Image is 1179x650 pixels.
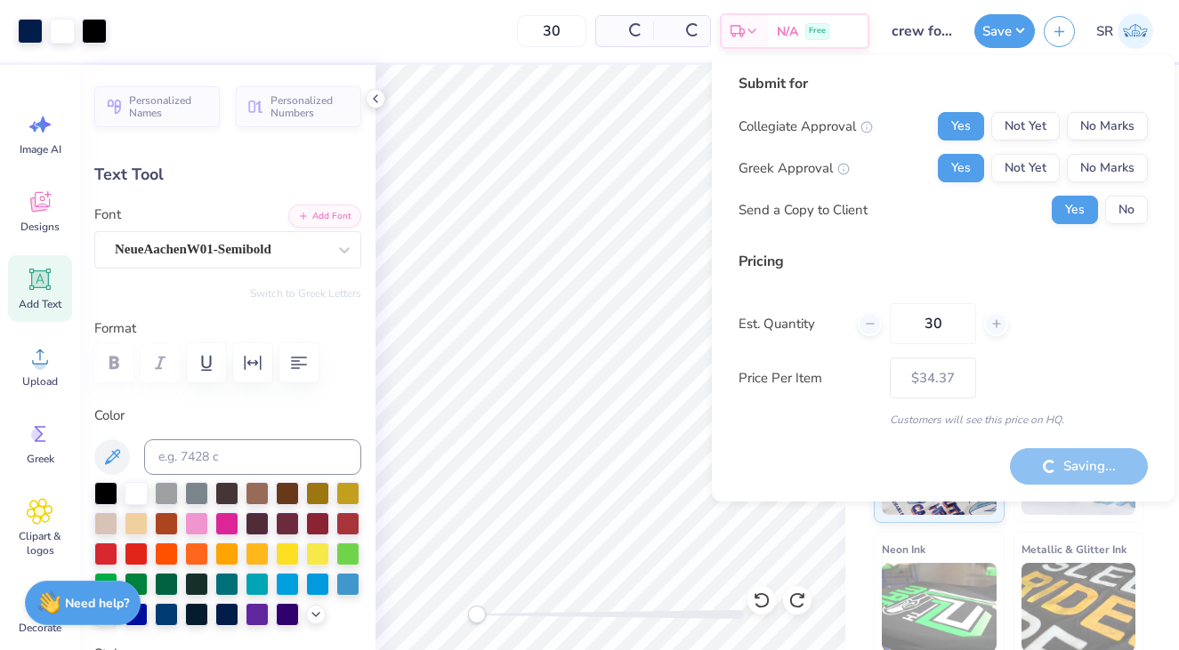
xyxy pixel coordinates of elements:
span: Clipart & logos [11,529,69,558]
div: Text Tool [94,163,361,187]
div: Customers will see this price on HQ. [739,412,1148,428]
span: Personalized Numbers [271,94,351,119]
button: Not Yet [991,154,1060,182]
label: Font [94,205,121,225]
span: Free [809,25,826,37]
span: Upload [22,374,58,389]
span: Greek [27,452,54,466]
span: Image AI [20,142,61,156]
div: Greek Approval [739,158,850,179]
div: Collegiate Approval [739,116,873,137]
label: Format [94,318,361,339]
input: – – [517,15,586,47]
label: Est. Quantity [739,314,844,334]
button: No Marks [1067,112,1148,140]
div: Accessibility label [468,606,486,623]
label: Color [94,405,361,426]
div: Pricing [739,251,1148,272]
span: Decorate [19,621,61,635]
label: Price Per Item [739,368,876,389]
input: Untitled Design [878,13,965,49]
span: N/A [777,22,798,41]
strong: Need help? [65,595,129,612]
a: SR [1088,13,1161,49]
span: Metallic & Glitter Ink [1022,540,1127,558]
button: Yes [1052,196,1098,224]
span: SR [1096,21,1113,42]
input: – – [890,303,976,344]
div: Send a Copy to Client [739,200,868,221]
div: Submit for [739,73,1148,94]
button: No [1105,196,1148,224]
button: Personalized Numbers [236,86,361,127]
button: Add Font [288,205,361,228]
span: Add Text [19,297,61,311]
button: No Marks [1067,154,1148,182]
span: Designs [20,220,60,234]
span: Personalized Names [129,94,209,119]
span: Neon Ink [882,540,925,558]
img: Sydney Rosenberg [1118,13,1153,49]
button: Yes [938,154,984,182]
button: Personalized Names [94,86,220,127]
button: Not Yet [991,112,1060,140]
button: Yes [938,112,984,140]
button: Save [974,14,1035,48]
input: e.g. 7428 c [144,439,361,475]
button: Switch to Greek Letters [250,286,361,301]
